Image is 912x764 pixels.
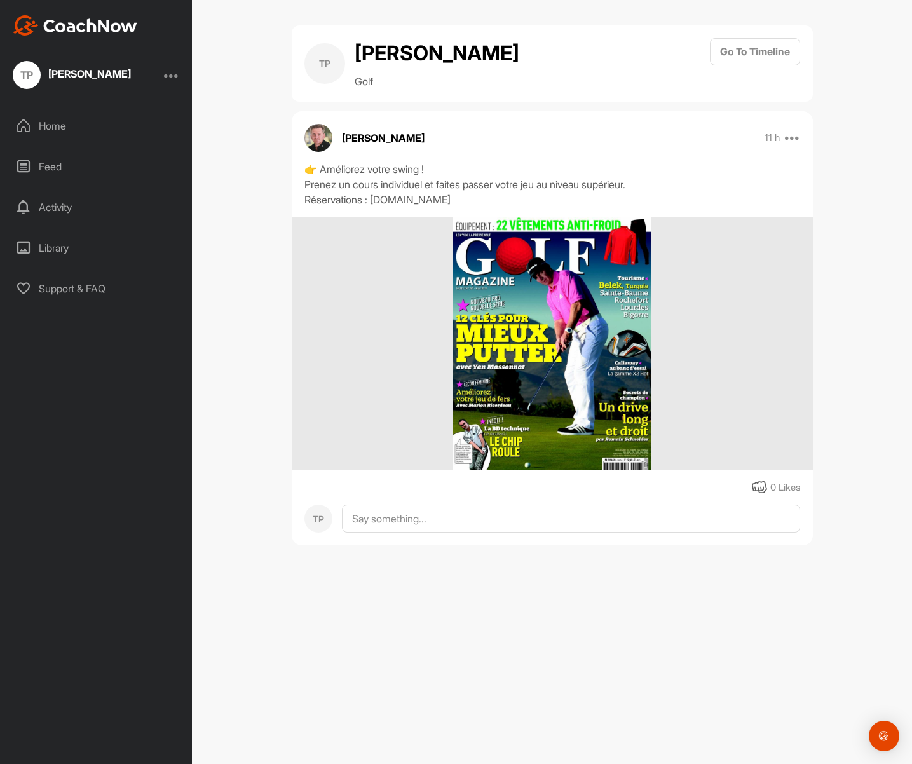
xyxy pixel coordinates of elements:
[7,232,186,264] div: Library
[453,217,651,471] img: media
[7,110,186,142] div: Home
[7,151,186,182] div: Feed
[710,38,800,89] a: Go To Timeline
[304,43,345,84] div: TP
[355,38,519,69] h2: [PERSON_NAME]
[48,69,131,79] div: [PERSON_NAME]
[304,124,332,152] img: avatar
[304,505,332,533] div: TP
[355,74,519,89] p: Golf
[342,130,425,146] p: [PERSON_NAME]
[765,132,780,144] p: 11 h
[304,161,800,207] div: 👉 Améliorez votre swing ! Prenez un cours individuel et faites passer votre jeu au niveau supérie...
[770,481,800,495] div: 0 Likes
[7,273,186,304] div: Support & FAQ
[13,61,41,89] div: TP
[7,191,186,223] div: Activity
[869,721,899,751] div: Open Intercom Messenger
[13,15,137,36] img: CoachNow
[710,38,800,65] button: Go To Timeline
